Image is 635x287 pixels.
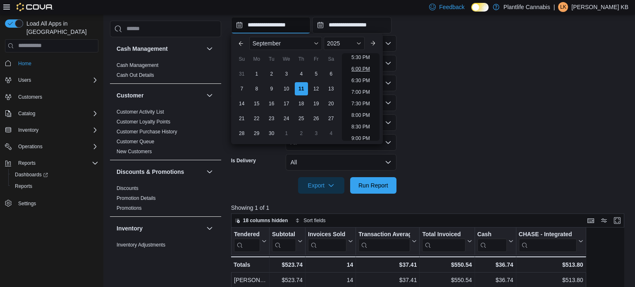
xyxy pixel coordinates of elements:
button: Cash Management [117,45,203,53]
h3: Customer [117,91,143,100]
span: Home [15,58,98,69]
button: Inventory [117,224,203,232]
div: Cash Management [110,60,221,83]
button: Customers [2,91,102,103]
div: $36.74 [477,260,513,270]
div: $550.54 [422,275,472,285]
span: Discounts [117,185,138,192]
button: Cash [477,230,513,251]
button: Sort fields [292,216,329,225]
h3: Discounts & Promotions [117,168,184,176]
button: Customer [205,90,215,100]
button: Discounts & Promotions [117,168,203,176]
input: Dark Mode [471,3,489,12]
a: Dashboards [12,170,51,180]
button: Users [2,74,102,86]
span: Customers [18,94,42,100]
div: Totals [234,260,267,270]
span: Reports [12,181,98,191]
div: 14 [308,275,353,285]
a: Cash Out Details [117,72,154,78]
div: day-30 [265,127,278,140]
span: Promotions [117,205,142,211]
button: Inventory [15,125,42,135]
div: Tendered Employee [234,230,260,238]
a: Cash Management [117,62,158,68]
button: Export [298,177,344,194]
button: Customer [117,91,203,100]
button: Transaction Average [358,230,417,251]
button: Total Invoiced [422,230,472,251]
div: day-2 [295,127,308,140]
button: Settings [2,197,102,209]
div: day-21 [235,112,248,125]
button: Reports [2,157,102,169]
div: day-11 [295,82,308,95]
span: Reports [18,160,36,166]
button: Reports [15,158,39,168]
div: day-12 [310,82,323,95]
span: Customer Purchase History [117,128,177,135]
button: Next month [366,37,380,50]
a: Discounts [117,185,138,191]
button: Cash Management [205,44,215,54]
div: Fr [310,52,323,66]
span: Inventory Adjustments [117,242,165,248]
div: day-18 [295,97,308,110]
button: CHASE - Integrated [518,230,583,251]
button: Enter fullscreen [612,216,622,225]
a: Customer Queue [117,139,154,145]
nav: Complex example [5,54,98,231]
div: $513.80 [518,275,583,285]
button: Open list of options [385,100,392,106]
span: Run Report [358,181,388,190]
div: day-26 [310,112,323,125]
div: Total Invoiced [422,230,465,251]
div: Button. Open the month selector. September is currently selected. [249,37,322,50]
button: Inventory [205,223,215,233]
div: $37.41 [358,260,417,270]
span: Promotion Details [117,195,156,202]
span: Users [15,75,98,85]
div: day-23 [265,112,278,125]
input: Press the down key to enter a popover containing a calendar. Press the escape key to close the po... [231,17,310,33]
div: day-3 [280,67,293,81]
div: Transaction Average [358,230,410,238]
div: $550.54 [422,260,472,270]
div: [PERSON_NAME] KB [234,275,267,285]
span: Inventory [15,125,98,135]
li: 7:00 PM [348,87,373,97]
a: Customers [15,92,45,102]
div: day-28 [235,127,248,140]
div: day-20 [325,97,338,110]
span: Customer Activity List [117,109,164,115]
div: day-15 [250,97,263,110]
li: 8:00 PM [348,110,373,120]
div: Sa [325,52,338,66]
button: Catalog [15,109,38,119]
button: Display options [599,216,609,225]
div: Tu [265,52,278,66]
div: day-4 [295,67,308,81]
span: Settings [18,200,36,207]
span: Dashboards [15,171,48,178]
span: Export [303,177,339,194]
span: Users [18,77,31,83]
div: day-1 [250,67,263,81]
div: Th [295,52,308,66]
button: Users [15,75,34,85]
div: Subtotal [272,230,296,238]
div: Button. Open the year selector. 2025 is currently selected. [324,37,365,50]
span: Cash Out Details [117,72,154,78]
div: $523.74 [272,275,303,285]
span: Dashboards [12,170,98,180]
div: day-5 [310,67,323,81]
div: day-6 [325,67,338,81]
img: Cova [17,3,53,11]
li: 9:00 PM [348,133,373,143]
div: day-17 [280,97,293,110]
div: Subtotal [272,230,296,251]
button: Reports [8,180,102,192]
span: Reports [15,183,32,190]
